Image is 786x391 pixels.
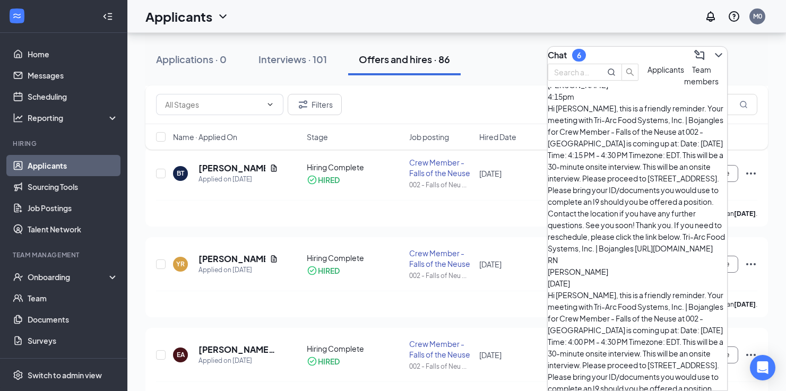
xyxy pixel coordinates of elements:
a: Sourcing Tools [28,176,118,197]
svg: MagnifyingGlass [607,68,616,76]
div: Hiring Complete [307,253,402,263]
div: M0 [753,12,762,21]
span: [DATE] [548,279,570,288]
div: Switch to admin view [28,370,102,380]
div: Crew Member - Falls of the Neuse [409,338,473,360]
span: 4:15pm [548,92,574,101]
input: All Stages [165,99,262,110]
span: Applicants [647,65,684,74]
a: Messages [28,65,118,86]
svg: Ellipses [745,258,757,271]
div: Hiring [13,139,116,148]
svg: QuestionInfo [728,10,740,23]
a: Documents [28,309,118,330]
svg: Filter [297,98,309,111]
span: [PERSON_NAME] [548,267,608,276]
a: Talent Network [28,219,118,240]
svg: Notifications [704,10,717,23]
button: Filter Filters [288,94,342,115]
div: Onboarding [28,272,109,282]
div: Applications · 0 [156,53,227,66]
svg: CheckmarkCircle [307,265,317,276]
svg: UserCheck [13,272,23,282]
svg: Ellipses [745,349,757,361]
div: BT [177,169,184,178]
a: Scheduling [28,86,118,107]
svg: ChevronDown [217,10,229,23]
svg: ChevronDown [266,100,274,109]
a: Home [28,44,118,65]
b: [DATE] [734,210,756,218]
a: Team [28,288,118,309]
div: Open Intercom Messenger [750,355,775,380]
svg: ComposeMessage [693,49,706,62]
svg: Analysis [13,112,23,123]
svg: MagnifyingGlass [739,100,748,109]
h5: [PERSON_NAME] [PERSON_NAME] [198,344,278,355]
span: [DATE] [479,259,502,269]
div: Hi [PERSON_NAME], this is a friendly reminder. Your meeting with Tri-Arc Food Systems, Inc. | Boj... [548,102,727,254]
div: RN [548,254,727,266]
span: [DATE] [479,169,502,178]
div: Hiring Complete [307,343,402,354]
svg: Collapse [102,11,113,22]
svg: Ellipses [745,167,757,180]
div: 002 - Falls of Neu ... [409,180,473,189]
h5: [PERSON_NAME] [198,253,265,265]
span: search [622,68,638,76]
div: Interviews · 101 [258,53,327,66]
h5: [PERSON_NAME] [198,162,265,174]
div: EA [177,350,185,359]
h3: Chat [548,49,567,61]
button: ComposeMessage [691,47,708,64]
div: HIRED [318,356,340,367]
div: Crew Member - Falls of the Neuse [409,157,473,178]
h1: Applicants [145,7,212,25]
span: [DATE] [479,350,502,360]
div: HIRED [318,175,340,185]
div: Applied on [DATE] [198,174,278,185]
a: Surveys [28,330,118,351]
div: Hiring Complete [307,162,402,172]
span: Team members [684,65,719,86]
div: Applied on [DATE] [198,265,278,275]
svg: ChevronDown [712,49,725,62]
div: Reporting [28,112,119,123]
span: Job posting [409,132,449,142]
span: Stage [307,132,328,142]
svg: Document [270,164,278,172]
input: Search applicant [554,66,592,78]
svg: CheckmarkCircle [307,175,317,185]
span: Hired Date [479,132,516,142]
div: 6 [577,51,581,60]
svg: WorkstreamLogo [12,11,22,21]
div: YR [176,259,185,268]
span: Name · Applied On [173,132,237,142]
b: [DATE] [734,300,756,308]
a: Applicants [28,155,118,176]
svg: Document [270,255,278,263]
div: Applied on [DATE] [198,355,278,366]
button: search [621,64,638,81]
div: 002 - Falls of Neu ... [409,362,473,371]
div: 002 - Falls of Neu ... [409,271,473,280]
div: Team Management [13,250,116,259]
div: Crew Member - Falls of the Neuse [409,248,473,269]
a: Job Postings [28,197,118,219]
svg: Settings [13,370,23,380]
svg: CheckmarkCircle [307,356,317,367]
button: ChevronDown [710,47,727,64]
div: Offers and hires · 86 [359,53,450,66]
div: HIRED [318,265,340,276]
